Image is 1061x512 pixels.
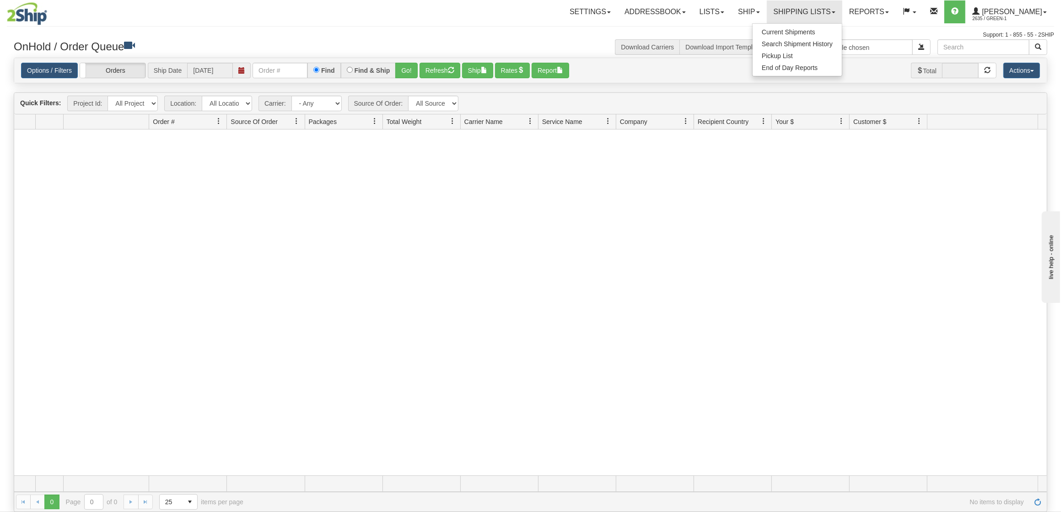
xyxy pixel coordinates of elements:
span: Order # [153,117,174,126]
span: select [183,495,197,509]
div: Support: 1 - 855 - 55 - 2SHIP [7,31,1054,39]
label: Find & Ship [355,67,390,74]
a: Order # filter column settings [211,113,226,129]
a: Your $ filter column settings [834,113,849,129]
label: Orders [80,63,145,78]
span: 25 [165,497,177,507]
span: [PERSON_NAME] [980,8,1042,16]
div: live help - online [7,8,85,15]
span: Total Weight [387,117,422,126]
button: Rates [495,63,530,78]
a: [PERSON_NAME] 2635 / Green-1 [965,0,1054,23]
a: Reports [842,0,896,23]
span: Recipient Country [698,117,749,126]
label: Quick Filters: [20,98,61,108]
span: Customer $ [853,117,886,126]
button: Refresh [420,63,460,78]
a: Packages filter column settings [367,113,382,129]
span: Packages [309,117,337,126]
a: Download Carriers [621,43,674,51]
a: Current Shipments [753,26,842,38]
span: Total [911,63,943,78]
span: Project Id: [67,96,108,111]
a: Company filter column settings [678,113,694,129]
a: Total Weight filter column settings [445,113,460,129]
button: Go! [395,63,418,78]
label: Find [321,67,335,74]
span: Ship Date [148,63,187,78]
a: Ship [731,0,766,23]
a: Addressbook [618,0,693,23]
button: Search [1029,39,1047,55]
iframe: chat widget [1040,209,1060,302]
span: Page of 0 [66,494,118,510]
span: No items to display [256,498,1024,506]
input: Order # [253,63,307,78]
span: Search Shipment History [762,40,833,48]
span: Source Of Order [231,117,278,126]
a: End of Day Reports [753,62,842,74]
a: Recipient Country filter column settings [756,113,771,129]
span: Your $ [776,117,794,126]
a: Settings [563,0,618,23]
button: Report [532,63,569,78]
a: Pickup List [753,50,842,62]
a: Download Import Template File [685,43,774,51]
input: Search [937,39,1029,55]
h3: OnHold / Order Queue [14,39,524,53]
div: grid toolbar [14,93,1047,114]
a: Service Name filter column settings [600,113,616,129]
span: Location: [164,96,202,111]
span: Carrier Name [464,117,503,126]
a: Source Of Order filter column settings [289,113,305,129]
span: items per page [159,494,243,510]
span: Page 0 [44,495,59,509]
span: Carrier: [259,96,291,111]
span: Company [620,117,647,126]
span: End of Day Reports [762,64,818,71]
img: logo2635.jpg [7,2,47,25]
a: Search Shipment History [753,38,842,50]
a: Refresh [1030,495,1045,509]
a: Customer $ filter column settings [911,113,927,129]
span: Pickup List [762,52,793,59]
span: Current Shipments [762,28,815,36]
button: Actions [1003,63,1040,78]
span: Source Of Order: [348,96,409,111]
a: Lists [693,0,731,23]
span: Service Name [542,117,582,126]
span: Page sizes drop down [159,494,198,510]
input: Import [780,39,913,55]
a: Carrier Name filter column settings [522,113,538,129]
span: 2635 / Green-1 [972,14,1041,23]
button: Ship [462,63,493,78]
a: Options / Filters [21,63,78,78]
a: Shipping lists [767,0,842,23]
